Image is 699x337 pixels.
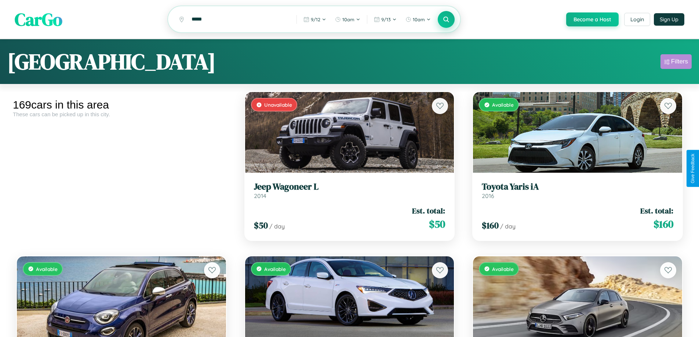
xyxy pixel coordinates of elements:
div: 169 cars in this area [13,99,230,111]
span: Est. total: [640,205,673,216]
span: Available [492,266,514,272]
div: Give Feedback [690,154,695,183]
button: Login [624,13,650,26]
span: Available [36,266,58,272]
span: CarGo [15,7,62,32]
span: 9 / 13 [381,17,391,22]
h3: Toyota Yaris iA [482,182,673,192]
div: Filters [671,58,688,65]
div: These cars can be picked up in this city. [13,111,230,117]
span: / day [500,223,516,230]
span: $ 50 [254,219,268,231]
span: Available [492,102,514,108]
button: 9/12 [300,14,330,25]
span: $ 160 [482,219,499,231]
span: 2014 [254,192,266,199]
span: $ 160 [654,217,673,231]
a: Toyota Yaris iA2016 [482,182,673,199]
button: 9/13 [370,14,400,25]
button: 10am [402,14,434,25]
button: Filters [660,54,692,69]
h3: Jeep Wagoneer L [254,182,445,192]
button: Sign Up [654,13,684,26]
span: 10am [342,17,354,22]
span: Available [264,266,286,272]
h1: [GEOGRAPHIC_DATA] [7,47,216,77]
span: 10am [413,17,425,22]
span: 2016 [482,192,494,199]
span: Unavailable [264,102,292,108]
span: $ 50 [429,217,445,231]
button: 10am [331,14,364,25]
a: Jeep Wagoneer L2014 [254,182,445,199]
span: Est. total: [412,205,445,216]
button: Become a Host [566,12,619,26]
span: / day [269,223,285,230]
span: 9 / 12 [311,17,320,22]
